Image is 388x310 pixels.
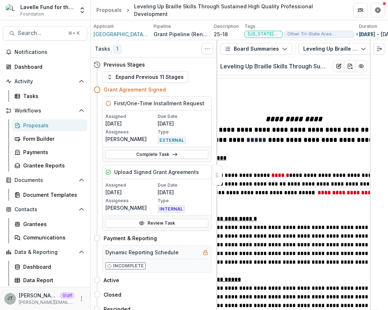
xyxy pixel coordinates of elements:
[12,261,87,273] a: Dashboard
[299,43,371,55] button: Leveling Up Braille Skills Through Sustained High Quality Professional Development
[154,30,208,38] p: Grant Pipeline (Renewals)
[14,49,84,55] span: Notifications
[14,63,82,71] div: Dashboard
[114,99,204,107] h5: First/One-Time Installment Request
[18,30,64,37] span: Search...
[201,43,213,55] button: Toggle View Cancelled Tasks
[3,61,87,73] a: Dashboard
[158,182,208,188] p: Due Date
[12,218,87,230] a: Grantees
[14,177,76,183] span: Documents
[158,129,208,135] p: Type
[158,188,208,196] p: [DATE]
[158,137,186,144] span: EXTERNAL
[105,135,156,143] p: [PERSON_NAME]
[95,46,110,52] h3: Tasks
[102,71,188,83] button: Expand Previous 11 Stages
[214,30,228,38] p: 25-18
[105,204,156,212] p: [PERSON_NAME]
[104,234,157,242] h4: Payment & Reporting
[23,122,82,129] div: Proposals
[3,76,87,87] button: Open Activity
[20,11,44,17] span: Foundation
[105,182,156,188] p: Assigned
[158,198,208,204] p: Type
[355,31,374,37] button: +1more
[14,207,76,213] span: Contacts
[12,189,87,201] a: Document Templates
[7,296,13,301] div: Joyce N Temelio
[23,263,82,271] div: Dashboard
[6,4,17,16] img: Lavelle Fund for the Blind
[371,3,385,17] button: Get Help
[114,168,199,176] h5: Upload Signed Grant Agreements
[23,92,82,100] div: Tasks
[105,120,156,127] p: [DATE]
[12,160,87,171] a: Grantee Reports
[93,30,148,38] a: [GEOGRAPHIC_DATA][US_STATE] (UMASS) Foundation Inc
[3,174,87,186] button: Open Documents
[19,299,74,306] p: [PERSON_NAME][EMAIL_ADDRESS][DOMAIN_NAME]
[113,263,144,269] p: Incomplete
[96,6,122,14] div: Proposals
[105,113,156,120] p: Assigned
[23,191,82,199] div: Document Templates
[220,43,292,55] button: Board Summaries
[23,220,82,228] div: Grantees
[60,292,74,299] p: Staff
[158,205,185,213] span: INTERNAL
[220,63,327,70] h2: Leveling Up Braille Skills Through Sustained High Quality Professional Development
[77,294,86,303] button: More
[245,23,255,30] p: Tags
[12,274,87,286] a: Data Report
[3,204,87,215] button: Open Contacts
[104,61,145,68] h4: Previous Stages
[67,29,81,37] div: ⌘ + K
[14,108,76,114] span: Workflows
[23,276,82,284] div: Data Report
[14,249,76,255] span: Data & Reporting
[104,291,121,298] h4: Closed
[19,292,57,299] p: [PERSON_NAME]
[105,150,208,159] a: Complete Task
[12,232,87,243] a: Communications
[23,148,82,156] div: Payments
[248,31,279,37] span: [US_STATE][GEOGRAPHIC_DATA]
[14,78,76,85] span: Activity
[158,120,208,127] p: [DATE]
[20,3,74,11] div: Lavelle Fund for the Blind
[134,3,342,18] div: Leveling Up Braille Skills Through Sustained High Quality Professional Development
[93,1,345,19] nav: breadcrumb
[374,43,385,55] button: Expand right
[105,219,208,228] a: Review Task
[3,26,87,41] button: Search...
[12,90,87,102] a: Tasks
[353,3,368,17] button: Partners
[105,249,179,256] h5: Dynamic Reporting Schedule
[12,146,87,158] a: Payments
[214,23,239,30] p: Description
[104,276,119,284] h4: Active
[105,188,156,196] p: [DATE]
[3,46,87,58] button: Notifications
[12,119,87,131] a: Proposals
[12,133,87,145] a: Form Builder
[355,60,367,72] button: PDF Preview
[3,246,87,258] button: Open Data & Reporting
[105,129,156,135] p: Assignees
[113,45,122,54] span: 1
[93,5,125,15] a: Proposals
[105,198,156,204] p: Assignees
[359,23,377,30] p: Duration
[3,105,87,116] button: Open Workflows
[93,23,114,30] p: Applicant
[23,234,82,241] div: Communications
[287,31,351,37] span: Other Tri-State Area ([GEOGRAPHIC_DATA] & [GEOGRAPHIC_DATA])
[77,3,87,17] button: Open entity switcher
[23,135,82,143] div: Form Builder
[23,162,82,169] div: Grantee Reports
[344,60,356,72] button: download-word
[104,86,166,93] h4: Grant Agreement Signed
[154,23,171,30] p: Pipeline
